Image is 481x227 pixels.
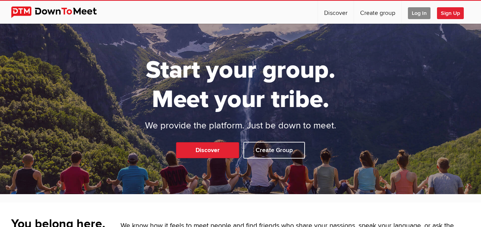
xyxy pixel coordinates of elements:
[116,55,365,114] h1: Start your group. Meet your tribe.
[354,1,401,24] a: Create group
[11,6,109,18] img: DownToMeet
[402,1,437,24] a: Log In
[437,1,470,24] a: Sign Up
[176,142,239,158] a: Discover
[408,7,430,19] span: Log In
[243,142,305,159] a: Create Group
[437,7,464,19] span: Sign Up
[318,1,354,24] a: Discover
